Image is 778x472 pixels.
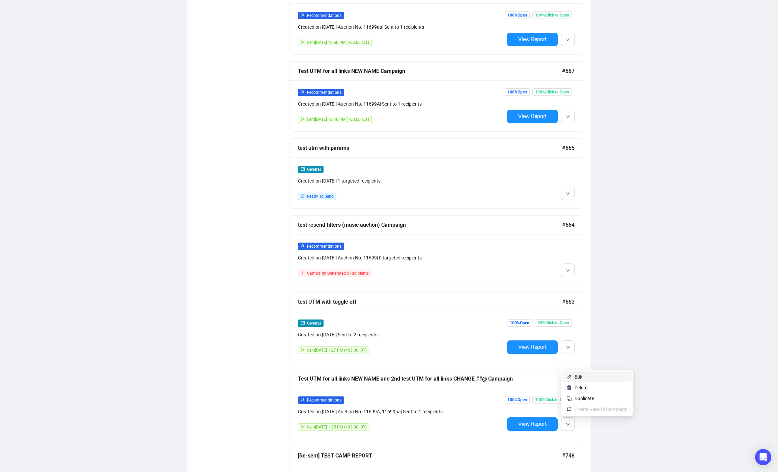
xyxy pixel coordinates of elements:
span: down [566,422,570,426]
span: user [301,244,305,248]
span: send [301,425,305,429]
div: Created on [DATE] | Auction No. 11699aa | Sent to 1 recipients [298,23,504,31]
span: down [566,38,570,42]
span: send [301,117,305,121]
div: Test UTM for all links NEW NAME Campaign [298,67,562,75]
span: 100% Open [507,319,532,327]
span: Recommendations [307,398,341,402]
span: Recommendations [307,13,341,18]
span: Edit [575,374,583,380]
div: test utm with params [298,144,562,152]
div: Created on [DATE] | Auction No. 11699A, 11699aa | Sent to 1 recipients [298,408,504,415]
span: Sent [DATE] 12:46 PM (+03:00 IDT) [307,117,369,122]
span: 50% Click to Open [535,319,572,327]
button: View Report [507,417,558,431]
span: Recommendations [307,90,341,95]
span: user [301,398,305,402]
span: Sent [DATE] 1:25 PM (+03:00 IDT) [307,425,367,429]
span: Sent [DATE] 1:27 PM (+03:00 IDT) [307,348,367,353]
span: Recommendations [307,244,341,249]
div: Open Intercom Messenger [755,449,771,465]
div: Created on [DATE] | Sent to 2 recipients [298,331,504,338]
div: test UTM with toggle off [298,298,562,306]
div: Test UTM for all links NEW NAME and 2nd test UTM for all links CHANGE ##@ Campaign [298,374,562,383]
a: test utm with params#665mailGeneralCreated on [DATE]| 1 targeted recipientslikeReady To Send [289,138,583,209]
a: test UTM with toggle off#663mailGeneralCreated on [DATE]| Sent to 2 recipientssendSent[DATE] 1:27... [289,292,583,362]
button: View Report [507,340,558,354]
span: down [566,192,570,196]
span: #748 [562,451,575,460]
span: mail [301,167,305,171]
span: send [301,348,305,352]
span: 100% Click to Open [532,11,572,19]
span: #663 [562,298,575,306]
a: test resend filters (music auction) Campaign#664userRecommendationsCreated on [DATE]| Auction No.... [289,215,583,285]
span: down [566,115,570,119]
img: retweet.svg [566,407,572,412]
img: svg+xml;base64,PHN2ZyB4bWxucz0iaHR0cDovL3d3dy53My5vcmcvMjAwMC9zdmciIHhtbG5zOnhsaW5rPSJodHRwOi8vd3... [566,374,572,380]
span: Duplicate [575,396,594,401]
a: Test UTM for all links NEW NAME Campaign#667userRecommendationsCreated on [DATE]| Auction No. 116... [289,61,583,132]
img: svg+xml;base64,PHN2ZyB4bWxucz0iaHR0cDovL3d3dy53My5vcmcvMjAwMC9zdmciIHhtbG5zOnhsaW5rPSJodHRwOi8vd3... [566,385,572,390]
span: View Report [518,36,547,43]
button: View Report [507,110,558,123]
div: Created on [DATE] | Auction No. 11699 | 0 targeted recipients [298,254,504,261]
span: View Report [518,421,547,427]
span: mail [301,321,305,325]
span: down [566,345,570,350]
span: user [301,90,305,94]
span: 100% Click to Open [532,396,572,404]
span: down [566,269,570,273]
span: Sent [DATE] 12:50 PM (+03:00 IDT) [307,40,369,45]
div: Created on [DATE] | 1 targeted recipients [298,177,504,185]
div: Created on [DATE] | Auction No. 11699A | Sent to 1 recipients [298,100,504,108]
span: 100% Open [505,396,530,404]
span: #664 [562,221,575,229]
span: Campaign Generated 0 Recipients [307,271,369,276]
span: Create Resend Campaign [575,407,628,412]
span: General [307,321,321,326]
span: View Report [518,344,547,350]
span: 100% Click to Open [532,88,572,96]
span: Delete [575,385,587,390]
img: svg+xml;base64,PHN2ZyB4bWxucz0iaHR0cDovL3d3dy53My5vcmcvMjAwMC9zdmciIHdpZHRoPSIyNCIgaGVpZ2h0PSIyNC... [566,396,572,401]
button: View Report [507,33,558,46]
span: 100% Open [505,11,530,19]
span: #667 [562,67,575,75]
span: 100% Open [505,88,530,96]
a: Test UTM for all links NEW NAME and 2nd test UTM for all links CHANGE ##@ Campaign#662userRecomme... [289,369,583,439]
span: like [301,194,305,198]
span: exclamation [301,271,305,275]
span: user [301,13,305,17]
span: View Report [518,113,547,119]
div: test resend filters (music auction) Campaign [298,221,562,229]
span: Ready To Send [307,194,334,199]
span: #665 [562,144,575,152]
span: General [307,167,321,172]
span: send [301,40,305,44]
div: [Re-sent] TEST CAMP REPORT [298,451,562,460]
